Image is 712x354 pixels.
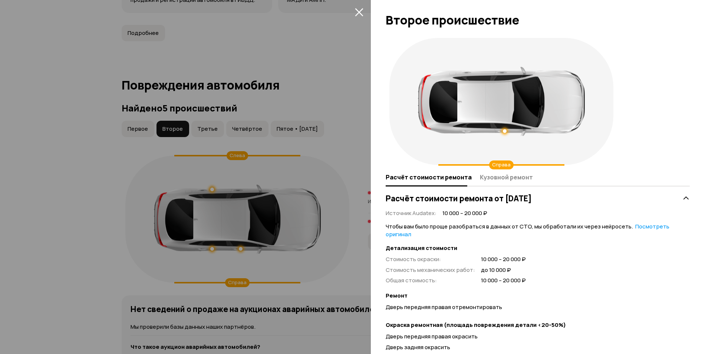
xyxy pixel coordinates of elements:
[481,277,526,285] span: 10 000 – 20 000 ₽
[386,194,532,203] h3: Расчёт стоимости ремонта от [DATE]
[353,6,365,18] button: закрыть
[489,160,514,169] div: Справа
[386,173,472,181] span: Расчёт стоимости ремонта
[386,292,690,300] strong: Ремонт
[386,255,441,263] span: Стоимость окраски :
[386,266,475,274] span: Стоимость механических работ :
[386,321,690,329] strong: Окраска ремонтная (площадь повреждения детали <20-50%)
[386,209,436,217] span: Источник Audatex :
[481,266,526,274] span: до 10 000 ₽
[386,303,502,311] span: Дверь передняя правая отремонтировать
[386,332,478,340] span: Дверь передняя правая окрасить
[386,343,450,351] span: Дверь задняя окрасить
[386,276,437,284] span: Общая стоимость :
[480,173,533,181] span: Кузовной ремонт
[386,244,690,252] strong: Детализация стоимости
[442,210,487,217] span: 10 000 – 20 000 ₽
[386,223,669,238] span: Чтобы вам было проще разобраться в данных от СТО, мы обработали их через нейросеть.
[481,256,526,263] span: 10 000 – 20 000 ₽
[386,223,669,238] a: Посмотреть оригинал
